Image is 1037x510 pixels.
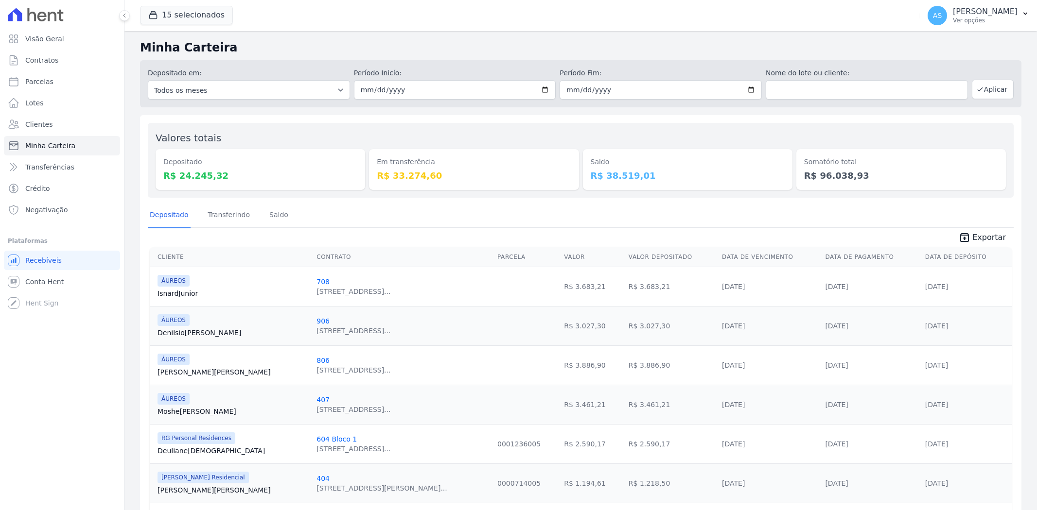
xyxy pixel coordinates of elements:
[722,361,745,369] a: [DATE]
[156,132,221,144] label: Valores totais
[625,463,718,503] td: R$ 1.218,50
[825,283,848,290] a: [DATE]
[953,7,1018,17] p: [PERSON_NAME]
[722,283,745,290] a: [DATE]
[150,247,313,267] th: Cliente
[625,345,718,385] td: R$ 3.886,90
[25,184,50,193] span: Crédito
[825,322,848,330] a: [DATE]
[354,68,556,78] label: Período Inicío:
[316,475,330,482] a: 404
[377,157,571,167] dt: Em transferência
[267,203,290,228] a: Saldo
[825,401,848,408] a: [DATE]
[316,317,330,325] a: 906
[560,247,625,267] th: Valor
[25,119,53,129] span: Clientes
[625,424,718,463] td: R$ 2.590,17
[925,479,948,487] a: [DATE]
[933,12,942,19] span: AS
[25,255,62,265] span: Recebíveis
[158,393,190,405] span: ÁUREOS
[148,69,202,77] label: Depositado em:
[560,345,625,385] td: R$ 3.886,90
[158,432,235,444] span: RG Personal Residences
[25,205,68,215] span: Negativação
[4,29,120,49] a: Visão Geral
[972,232,1006,243] span: Exportar
[560,424,625,463] td: R$ 2.590,17
[316,287,390,296] div: [STREET_ADDRESS]...
[140,6,233,24] button: 15 selecionados
[316,357,330,364] a: 806
[953,17,1018,24] p: Ver opções
[804,157,998,167] dt: Somatório total
[316,365,390,375] div: [STREET_ADDRESS]...
[497,440,541,448] a: 0001236005
[722,401,745,408] a: [DATE]
[825,361,848,369] a: [DATE]
[4,179,120,198] a: Crédito
[25,34,64,44] span: Visão Geral
[316,396,330,404] a: 407
[560,68,762,78] label: Período Fim:
[316,444,390,454] div: [STREET_ADDRESS]...
[158,328,309,338] a: Denilsio[PERSON_NAME]
[4,251,120,270] a: Recebíveis
[625,385,718,424] td: R$ 3.461,21
[972,80,1014,99] button: Aplicar
[8,235,116,247] div: Plataformas
[625,267,718,306] td: R$ 3.683,21
[158,275,190,287] span: ÁUREOS
[591,157,785,167] dt: Saldo
[377,169,571,182] dd: R$ 33.274,60
[158,367,309,377] a: [PERSON_NAME][PERSON_NAME]
[560,267,625,306] td: R$ 3.683,21
[722,479,745,487] a: [DATE]
[140,39,1021,56] h2: Minha Carteira
[925,283,948,290] a: [DATE]
[25,55,58,65] span: Contratos
[4,115,120,134] a: Clientes
[722,322,745,330] a: [DATE]
[4,72,120,91] a: Parcelas
[925,401,948,408] a: [DATE]
[158,472,249,483] span: [PERSON_NAME] Residencial
[925,322,948,330] a: [DATE]
[158,354,190,365] span: ÁUREOS
[560,306,625,345] td: R$ 3.027,30
[163,157,357,167] dt: Depositado
[497,479,541,487] a: 0000714005
[493,247,560,267] th: Parcela
[316,405,390,414] div: [STREET_ADDRESS]...
[148,203,191,228] a: Depositado
[625,247,718,267] th: Valor Depositado
[921,247,1012,267] th: Data de Depósito
[766,68,968,78] label: Nome do lote ou cliente:
[825,479,848,487] a: [DATE]
[591,169,785,182] dd: R$ 38.519,01
[951,232,1014,245] a: unarchive Exportar
[163,169,357,182] dd: R$ 24.245,32
[316,326,390,336] div: [STREET_ADDRESS]...
[158,407,309,416] a: Moshe[PERSON_NAME]
[316,278,330,286] a: 708
[25,277,64,287] span: Conta Hent
[959,232,970,243] i: unarchive
[821,247,921,267] th: Data de Pagamento
[4,200,120,220] a: Negativação
[560,463,625,503] td: R$ 1.194,61
[925,361,948,369] a: [DATE]
[316,435,357,443] a: 604 Bloco 1
[4,157,120,177] a: Transferências
[316,483,447,493] div: [STREET_ADDRESS][PERSON_NAME]...
[920,2,1037,29] button: AS [PERSON_NAME] Ver opções
[158,314,190,326] span: ÁUREOS
[158,289,309,298] a: IsnardJunior
[718,247,821,267] th: Data de Vencimento
[722,440,745,448] a: [DATE]
[313,247,493,267] th: Contrato
[158,485,309,495] a: [PERSON_NAME][PERSON_NAME]
[206,203,252,228] a: Transferindo
[4,136,120,155] a: Minha Carteira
